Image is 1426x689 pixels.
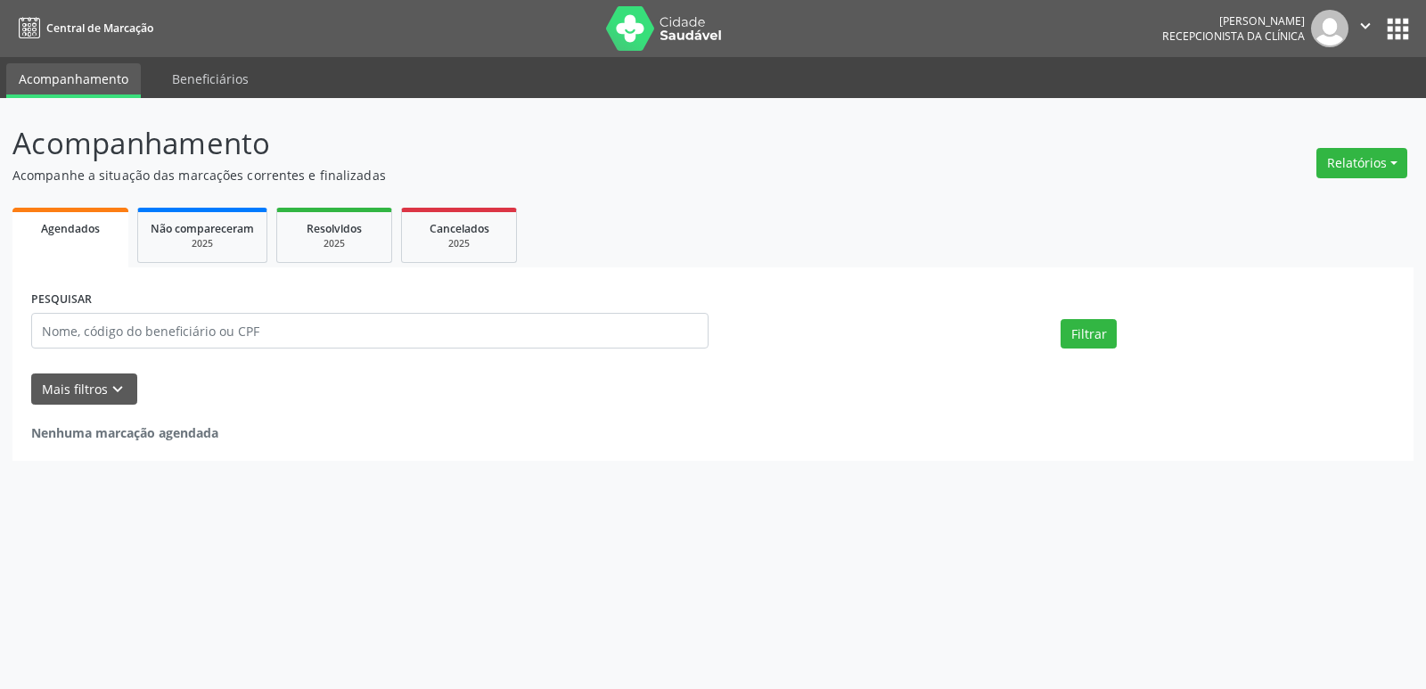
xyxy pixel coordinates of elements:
button: Mais filtroskeyboard_arrow_down [31,373,137,405]
button:  [1348,10,1382,47]
div: [PERSON_NAME] [1162,13,1305,29]
i:  [1356,16,1375,36]
div: 2025 [414,237,504,250]
div: 2025 [151,237,254,250]
span: Central de Marcação [46,21,153,36]
img: img [1311,10,1348,47]
strong: Nenhuma marcação agendada [31,424,218,441]
a: Beneficiários [160,63,261,94]
span: Recepcionista da clínica [1162,29,1305,44]
a: Acompanhamento [6,63,141,98]
i: keyboard_arrow_down [108,380,127,399]
button: Relatórios [1316,148,1407,178]
span: Não compareceram [151,221,254,236]
button: Filtrar [1061,319,1117,349]
a: Central de Marcação [12,13,153,43]
span: Resolvidos [307,221,362,236]
div: 2025 [290,237,379,250]
input: Nome, código do beneficiário ou CPF [31,313,709,349]
p: Acompanhe a situação das marcações correntes e finalizadas [12,166,993,185]
p: Acompanhamento [12,121,993,166]
span: Cancelados [430,221,489,236]
span: Agendados [41,221,100,236]
label: PESQUISAR [31,286,92,314]
button: apps [1382,13,1414,45]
